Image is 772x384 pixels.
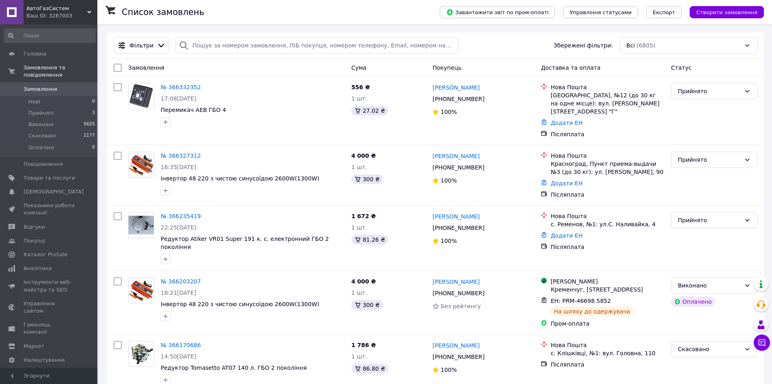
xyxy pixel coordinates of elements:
[161,301,319,307] a: Інвертор 48 220 з чистою синусоїдою 2600W(1300W)
[161,175,319,182] a: Інвертор 48 220 з чистою синусоїдою 2600W(1300W)
[128,341,154,367] a: Фото товару
[24,223,45,231] span: Відгуки
[161,107,226,113] a: Перемикач AEB ГБО 4
[551,120,583,126] a: Додати ЕН
[553,41,613,49] span: Збережені фільтри:
[129,84,154,109] img: Фото товару
[24,86,57,93] span: Замовлення
[551,360,664,369] div: Післяплата
[441,177,457,184] span: 100%
[24,321,75,336] span: Гаманець компанії
[551,349,664,357] div: с. Клішківці, №1: вул. Головна, 110
[161,365,307,371] a: Редуктор Tomasetto AT07 140 л. ГБО 2 покоління
[351,342,376,348] span: 1 786 ₴
[541,64,600,71] span: Доставка та оплата
[678,345,741,354] div: Скасовано
[28,132,56,139] span: Скасовані
[129,278,154,303] img: Фото товару
[129,152,154,177] img: Фото товару
[161,213,201,219] a: № 366235419
[161,152,201,159] a: № 366327312
[351,95,367,102] span: 1 шт.
[24,188,84,195] span: [DEMOGRAPHIC_DATA]
[351,235,388,245] div: 81.26 ₴
[351,213,376,219] span: 1 672 ₴
[551,232,583,239] a: Додати ЕН
[432,212,480,221] a: [PERSON_NAME]
[563,6,638,18] button: Управління статусами
[351,84,370,90] span: 556 ₴
[161,290,196,296] span: 18:21[DATE]
[92,98,95,105] span: 0
[551,243,664,251] div: Післяплата
[431,222,486,234] div: [PHONE_NUMBER]
[351,364,388,373] div: 86.80 ₴
[441,109,457,115] span: 100%
[351,152,376,159] span: 4 000 ₴
[682,9,764,15] a: Створити замовлення
[432,64,461,71] span: Покупець
[696,9,757,15] span: Створити замовлення
[24,202,75,217] span: Показники роботи компанії
[432,84,480,92] a: [PERSON_NAME]
[161,278,201,285] a: № 366203207
[129,216,154,235] img: Фото товару
[441,367,457,373] span: 100%
[351,64,366,71] span: Cума
[24,251,67,258] span: Каталог ProSale
[441,238,457,244] span: 100%
[92,144,95,151] span: 0
[129,343,154,365] img: Фото товару
[678,87,741,96] div: Прийнято
[28,121,54,128] span: Виконані
[551,212,664,220] div: Нова Пошта
[551,83,664,91] div: Нова Пошта
[671,64,692,71] span: Статус
[351,353,367,360] span: 1 шт.
[551,285,664,294] div: Кременчуг, [STREET_ADDRESS]
[24,343,44,350] span: Маркет
[431,287,486,299] div: [PHONE_NUMBER]
[28,109,54,117] span: Прийняті
[551,320,664,328] div: Пром-оплата
[28,144,54,151] span: Оплачені
[551,341,664,349] div: Нова Пошта
[161,236,329,250] a: Редуктор Atiker VR01 Super 191 к. с. електронний ГБО 2 покоління
[754,335,770,351] button: Чат з покупцем
[128,64,164,71] span: Замовлення
[432,152,480,160] a: [PERSON_NAME]
[161,84,201,90] a: № 366332352
[161,164,196,170] span: 16:35[DATE]
[431,93,486,105] div: [PHONE_NUMBER]
[351,290,367,296] span: 1 шт.
[653,9,675,15] span: Експорт
[646,6,682,18] button: Експорт
[678,281,741,290] div: Виконано
[678,155,741,164] div: Прийнято
[551,152,664,160] div: Нова Пошта
[129,41,153,49] span: Фільтри
[351,278,376,285] span: 4 000 ₴
[626,41,635,49] span: Всі
[28,98,40,105] span: Нові
[4,28,96,43] input: Пошук
[551,191,664,199] div: Післяплата
[24,265,52,272] span: Аналітика
[26,5,87,12] span: АвтоГазСистем
[570,9,632,15] span: Управління статусами
[551,160,664,176] div: Красноград, Пункт приема-выдачи №3 (до 30 кг): ул. [PERSON_NAME], 90
[176,37,458,54] input: Пошук за номером замовлення, ПІБ покупця, номером телефону, Email, номером накладної
[161,95,196,102] span: 17:08[DATE]
[24,64,97,79] span: Замовлення та повідомлення
[690,6,764,18] button: Створити замовлення
[128,152,154,178] a: Фото товару
[441,303,481,309] span: Без рейтингу
[440,6,555,18] button: Завантажити звіт по пром-оплаті
[551,91,664,116] div: [GEOGRAPHIC_DATA], №12 (до 30 кг на одне місце): вул. [PERSON_NAME][STREET_ADDRESS] "Г"
[551,220,664,228] div: с. Ременов, №1: ул.С. Наливайка, 4
[161,342,201,348] a: № 366170686
[128,212,154,238] a: Фото товару
[24,161,63,168] span: Повідомлення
